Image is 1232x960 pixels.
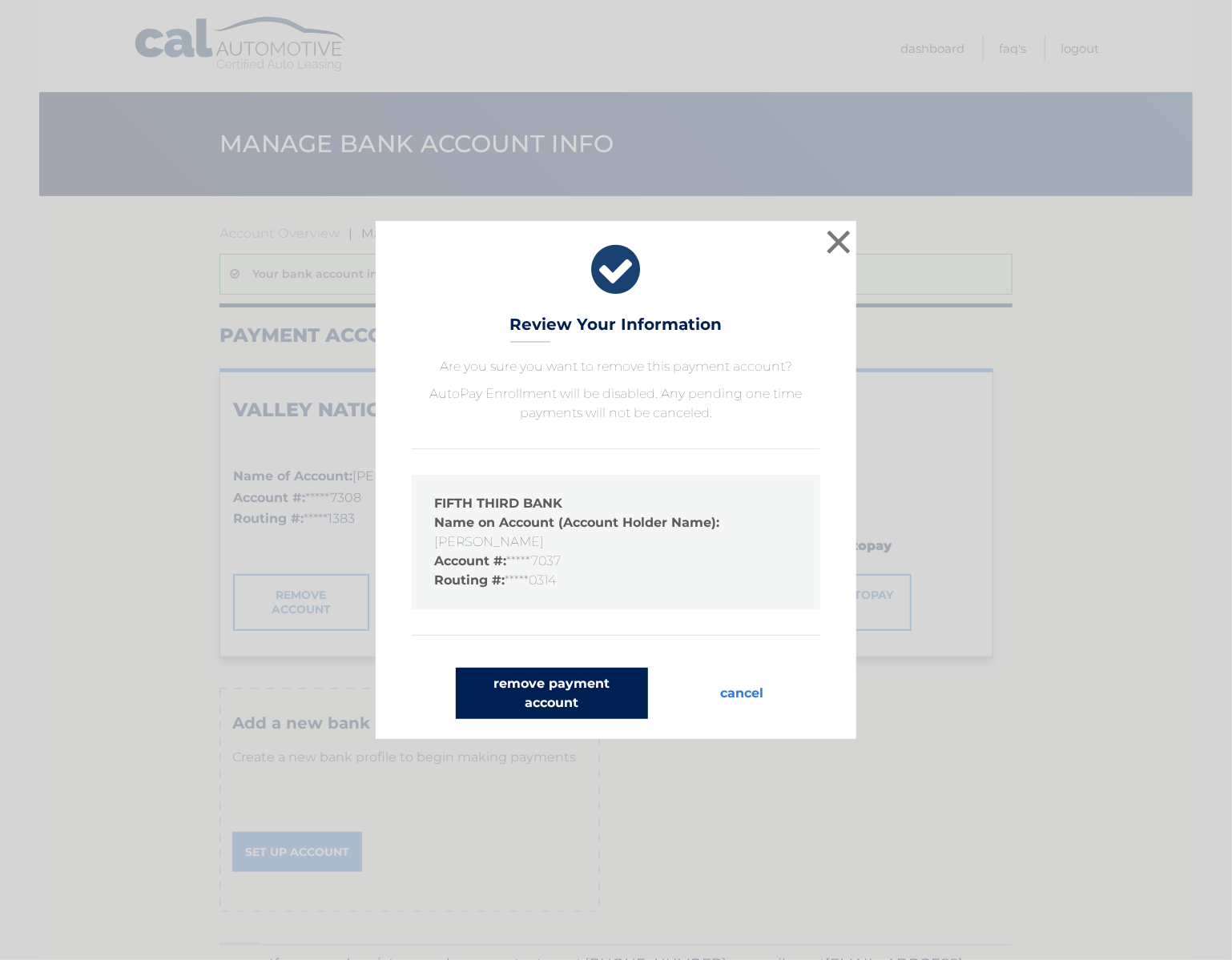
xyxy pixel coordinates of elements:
button: cancel [707,668,776,719]
strong: Name on Account (Account Holder Name): [434,515,719,530]
p: Are you sure you want to remove this payment account? [412,357,820,376]
strong: Account #: [434,553,506,568]
strong: FIFTH THIRD BANK [434,496,562,511]
li: [PERSON_NAME] [434,513,798,552]
strong: Routing #: [434,572,505,588]
h3: Review Your Information [510,315,723,343]
p: AutoPay Enrollment will be disabled. Any pending one time payments will not be canceled. [412,384,820,423]
button: × [823,226,855,258]
button: remove payment account [456,668,648,719]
